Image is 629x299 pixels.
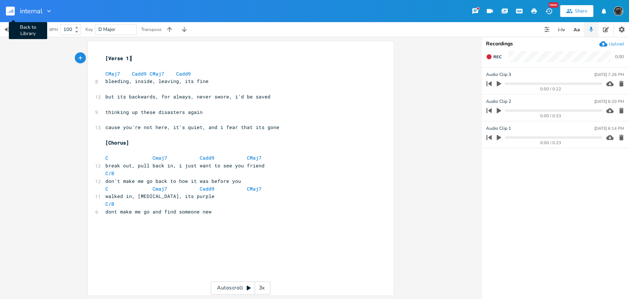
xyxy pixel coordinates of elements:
div: 3x [255,281,268,295]
span: Audio Clip 3 [486,71,511,78]
div: 0:00 / 0:33 [499,114,602,118]
span: CMaj7 [105,70,120,77]
button: Back to Library [6,2,21,20]
button: Share [560,5,593,17]
span: C/B [105,170,114,177]
span: C [105,185,108,192]
span: Cmaj7 [153,154,167,161]
div: BPM [49,28,58,32]
span: internal [20,8,42,14]
span: CMaj7 [247,185,262,192]
span: D Major [98,26,115,33]
span: [Chorus] [105,139,129,146]
span: cause you're not here, it's quiet, and i fear that its gone [105,124,279,131]
span: Cmaj7 [153,185,167,192]
span: dont make me go and find someone new [105,208,212,215]
div: Recordings [486,41,625,46]
span: Cadd9 [176,70,191,77]
div: Share [575,8,587,14]
span: break out, pull back in, i just want to see you friend [105,162,265,169]
span: [Verse 1] [105,55,132,62]
div: [DATE] 6:14 PM [594,126,624,131]
div: [DATE] 6:20 PM [594,100,624,104]
span: bleeding, inside, leaving, its fine [105,78,209,84]
span: C [105,154,108,161]
span: C/B [105,201,114,207]
img: August Tyler Gallant [614,6,623,16]
div: Key [85,27,93,32]
span: Cadd9 [200,185,214,192]
div: Transpose [141,27,161,32]
span: Audio Clip 1 [486,125,511,132]
div: [DATE] 7:26 PM [594,73,624,77]
div: 0:00 / 0:23 [499,141,602,145]
div: 0:00 / 0:22 [499,87,602,91]
span: Cadd9 [200,154,214,161]
span: don't make me go back to how it was before you [105,178,241,184]
span: CMaj7 [247,154,262,161]
div: Autoscroll [211,281,270,295]
span: Audio Clip 2 [486,98,511,105]
span: thinking up these disasters again [105,109,203,115]
button: New [541,4,556,18]
button: Upload [599,40,624,48]
div: Upload [609,41,624,47]
span: CMaj7 [150,70,164,77]
span: Cadd9 [132,70,147,77]
button: Rec [483,51,504,63]
div: 0:00 [615,55,624,59]
span: Rec [493,54,502,60]
span: walked in, [MEDICAL_DATA], its purple [105,193,214,199]
span: but its backwards, for always, never swore, i'd be saved [105,93,270,100]
div: New [549,2,558,8]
